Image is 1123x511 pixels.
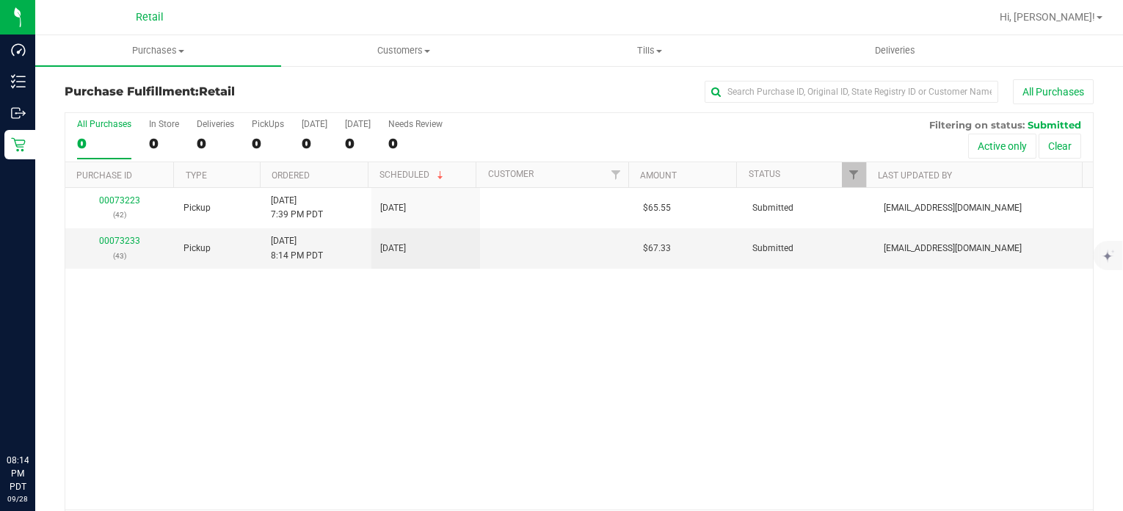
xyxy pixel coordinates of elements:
[183,201,211,215] span: Pickup
[77,135,131,152] div: 0
[186,170,207,181] a: Type
[388,135,443,152] div: 0
[752,242,793,255] span: Submitted
[302,119,327,129] div: [DATE]
[302,135,327,152] div: 0
[35,35,281,66] a: Purchases
[149,119,179,129] div: In Store
[705,81,998,103] input: Search Purchase ID, Original ID, State Registry ID or Customer Name...
[65,85,407,98] h3: Purchase Fulfillment:
[379,170,446,180] a: Scheduled
[149,135,179,152] div: 0
[7,493,29,504] p: 09/28
[11,43,26,57] inline-svg: Dashboard
[99,195,140,206] a: 00073223
[488,169,534,179] a: Customer
[1039,134,1081,159] button: Clear
[345,119,371,129] div: [DATE]
[643,201,671,215] span: $65.55
[197,135,234,152] div: 0
[77,119,131,129] div: All Purchases
[884,242,1022,255] span: [EMAIL_ADDRESS][DOMAIN_NAME]
[842,162,866,187] a: Filter
[199,84,235,98] span: Retail
[878,170,952,181] a: Last Updated By
[1028,119,1081,131] span: Submitted
[884,201,1022,215] span: [EMAIL_ADDRESS][DOMAIN_NAME]
[640,170,677,181] a: Amount
[1013,79,1094,104] button: All Purchases
[604,162,628,187] a: Filter
[99,236,140,246] a: 00073233
[197,119,234,129] div: Deliveries
[968,134,1036,159] button: Active only
[74,249,166,263] p: (43)
[749,169,780,179] a: Status
[11,137,26,152] inline-svg: Retail
[1000,11,1095,23] span: Hi, [PERSON_NAME]!
[11,74,26,89] inline-svg: Inventory
[345,135,371,152] div: 0
[855,44,935,57] span: Deliveries
[752,201,793,215] span: Submitted
[74,208,166,222] p: (42)
[15,394,59,438] iframe: Resource center
[252,119,284,129] div: PickUps
[282,44,526,57] span: Customers
[929,119,1025,131] span: Filtering on status:
[772,35,1018,66] a: Deliveries
[380,201,406,215] span: [DATE]
[527,35,773,66] a: Tills
[281,35,527,66] a: Customers
[11,106,26,120] inline-svg: Outbound
[388,119,443,129] div: Needs Review
[183,242,211,255] span: Pickup
[643,242,671,255] span: $67.33
[272,170,310,181] a: Ordered
[136,11,164,23] span: Retail
[271,234,323,262] span: [DATE] 8:14 PM PDT
[7,454,29,493] p: 08:14 PM PDT
[271,194,323,222] span: [DATE] 7:39 PM PDT
[252,135,284,152] div: 0
[35,44,281,57] span: Purchases
[76,170,132,181] a: Purchase ID
[380,242,406,255] span: [DATE]
[528,44,772,57] span: Tills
